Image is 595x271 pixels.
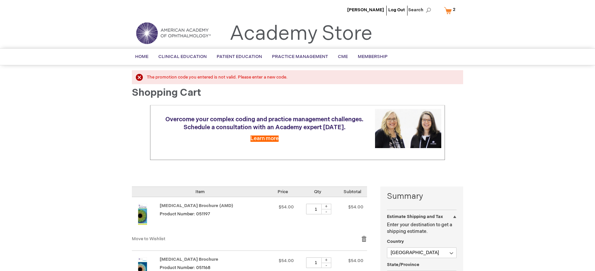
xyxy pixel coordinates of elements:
[344,189,361,194] span: Subtotal
[279,204,294,210] span: $54.00
[443,5,460,16] a: 2
[135,54,148,59] span: Home
[358,54,388,59] span: Membership
[348,204,363,210] span: $54.00
[387,214,443,219] strong: Estimate Shipping and Tax
[321,204,331,209] div: +
[306,204,326,214] input: Qty
[230,22,372,46] a: Academy Store
[387,222,457,235] p: Enter your destination to get a shipping estimate.
[306,257,326,268] input: Qty
[132,87,201,99] span: Shopping Cart
[160,211,210,217] span: Product Number: 051197
[321,209,331,214] div: -
[408,3,433,17] span: Search
[158,54,207,59] span: Clinical Education
[387,239,404,244] span: Country
[160,265,210,270] span: Product Number: 051168
[195,189,205,194] span: Item
[387,262,419,267] span: State/Province
[348,258,363,263] span: $54.00
[314,189,321,194] span: Qty
[250,135,279,142] a: Learn more
[165,116,363,131] span: Overcome your complex coding and practice management challenges. Schedule a consultation with an ...
[321,263,331,268] div: -
[147,74,457,81] div: The promotion code you entered is not valid. Please enter a new code.
[347,7,384,13] a: [PERSON_NAME]
[453,7,456,12] span: 2
[217,54,262,59] span: Patient Education
[132,204,160,229] a: Age-Related Macular Degeneration Brochure (AMD)
[272,54,328,59] span: Practice Management
[279,258,294,263] span: $54.00
[160,257,218,262] a: [MEDICAL_DATA] Brochure
[375,109,441,148] img: Schedule a consultation with an Academy expert today
[387,191,457,202] strong: Summary
[132,204,153,225] img: Age-Related Macular Degeneration Brochure (AMD)
[160,203,233,208] a: [MEDICAL_DATA] Brochure (AMD)
[132,236,165,242] a: Move to Wishlist
[388,7,405,13] a: Log Out
[278,189,288,194] span: Price
[338,54,348,59] span: CME
[321,257,331,263] div: +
